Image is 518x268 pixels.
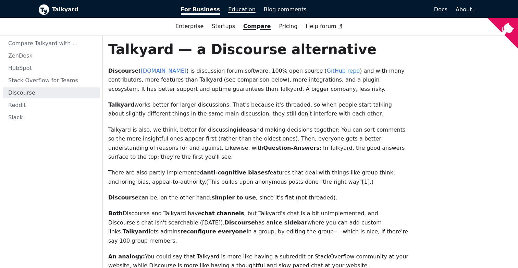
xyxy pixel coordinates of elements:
[208,21,239,32] a: Startups
[212,194,256,201] strong: simpler to use
[311,4,452,15] a: Docs
[108,168,409,186] p: There are also partly implemented features that deal with things like group think, anchoring bias...
[3,87,100,98] a: Discourse
[260,4,311,15] a: Blog comments
[236,126,253,133] strong: ideas
[3,63,100,74] a: HubSpot
[108,253,145,260] strong: An analogy:
[108,193,409,202] p: can be, on the other hand, , since it's flat (not threaded).
[108,125,409,162] p: Talkyard is also, we think, better for discussing and making decisions together: You can sort com...
[3,75,100,86] a: Stack Overflow for Teams
[327,68,360,74] a: GitHub repo
[108,68,138,74] strong: Discourse
[108,66,409,94] p: ( ) is discussion forum software, 100% open source ( ) and with many contributors, more features ...
[108,209,409,245] p: Discourse and Talkyard have , but Talkyard's chat is a bit unimplemented, and Discourse's chat is...
[38,4,171,15] a: Talkyard logoTalkyard
[3,100,100,111] a: Reddit
[243,23,271,29] a: Compare
[203,169,268,176] strong: anti-cognitive biases
[275,21,301,32] a: Pricing
[224,219,255,226] strong: Discourse
[301,21,347,32] a: Help forum
[52,5,171,14] b: Talkyard
[181,228,247,235] strong: reconfigure everyone
[108,101,134,108] strong: Talkyard
[201,210,244,217] strong: chat channels
[270,219,307,226] strong: nice sidebar
[3,38,100,49] a: Compare Talkyard with ...
[306,23,343,29] span: Help forum
[123,228,149,235] strong: Talkyard
[177,4,224,15] a: For Business
[181,6,220,15] span: For Business
[224,4,260,15] a: Education
[456,6,476,13] a: About
[3,112,100,123] a: Slack
[263,145,320,151] strong: Question-Answers
[141,68,187,74] a: [DOMAIN_NAME]
[264,6,307,13] span: Blog comments
[228,6,256,13] span: Education
[108,100,409,119] p: works better for larger discussions. That's because it's threaded, so when people start talking a...
[3,50,100,61] a: ZenDesk
[38,4,49,15] img: Talkyard logo
[171,21,208,32] a: Enterprise
[108,41,409,58] h1: Talkyard — a Discourse alternative
[108,210,123,217] strong: Both
[108,194,138,201] strong: Discourse
[434,6,447,13] span: Docs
